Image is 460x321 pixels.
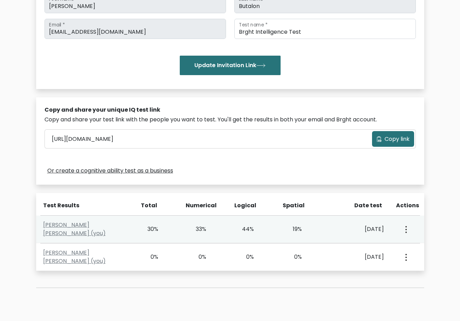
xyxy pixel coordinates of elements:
[234,253,254,261] div: 0%
[372,131,414,147] button: Copy link
[139,225,159,233] div: 30%
[234,225,254,233] div: 44%
[45,106,416,114] div: Copy and share your unique IQ test link
[137,201,158,210] div: Total
[282,253,302,261] div: 0%
[180,56,281,75] button: Update Invitation Link
[45,19,226,39] input: Email
[186,201,206,210] div: Numerical
[43,201,129,210] div: Test Results
[234,201,255,210] div: Logical
[283,201,303,210] div: Spatial
[186,225,206,233] div: 33%
[330,225,384,233] div: [DATE]
[186,253,206,261] div: 0%
[43,221,106,237] a: [PERSON_NAME] [PERSON_NAME] (you)
[396,201,420,210] div: Actions
[234,19,416,39] input: Test name
[45,115,416,124] div: Copy and share your test link with the people you want to test. You'll get the results in both yo...
[331,201,388,210] div: Date test
[282,225,302,233] div: 19%
[47,167,173,175] a: Or create a cognitive ability test as a business
[385,135,410,143] span: Copy link
[43,249,106,265] a: [PERSON_NAME] [PERSON_NAME] (you)
[139,253,159,261] div: 0%
[330,253,384,261] div: [DATE]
